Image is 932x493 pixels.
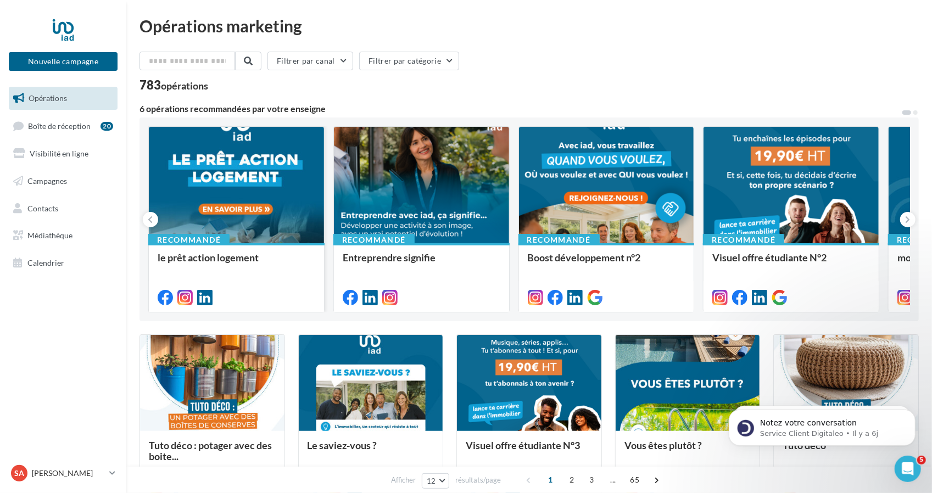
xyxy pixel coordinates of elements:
span: Campagnes [27,176,67,186]
iframe: Intercom notifications message [712,386,932,463]
span: Entreprendre signifie [343,251,436,264]
span: SA [14,468,24,479]
span: Visuel offre étudiante N°2 [712,251,827,264]
iframe: Intercom live chat [895,456,921,482]
button: 12 [422,473,450,489]
span: Contacts [27,203,58,212]
a: Boîte de réception20 [7,114,120,138]
a: Visibilité en ligne [7,142,120,165]
span: Boost développement n°2 [528,251,641,264]
span: ... [604,471,622,489]
span: Visibilité en ligne [30,149,88,158]
span: Le saviez-vous ? [308,439,377,451]
span: Calendrier [27,258,64,267]
a: SA [PERSON_NAME] [9,463,118,484]
span: Vous êtes plutôt ? [624,439,702,451]
button: Filtrer par catégorie [359,52,459,70]
div: Recommandé [703,234,784,246]
a: Calendrier [7,251,120,274]
span: Boîte de réception [28,121,91,130]
div: Recommandé [518,234,600,246]
span: Afficher [391,475,416,485]
a: Campagnes [7,170,120,193]
div: 6 opérations recommandées par votre enseigne [139,104,901,113]
button: Nouvelle campagne [9,52,118,71]
span: Tuto déco : potager avec des boite... [149,439,272,462]
div: Opérations marketing [139,18,919,34]
div: Recommandé [148,234,230,246]
a: Contacts [7,197,120,220]
span: le prêt action logement [158,251,259,264]
span: 65 [626,471,644,489]
button: Filtrer par canal [267,52,353,70]
span: 5 [917,456,926,464]
span: 12 [427,477,436,485]
div: 20 [101,122,113,131]
span: résultats/page [455,475,501,485]
span: 1 [542,471,559,489]
span: 2 [563,471,581,489]
a: Médiathèque [7,224,120,247]
p: [PERSON_NAME] [32,468,105,479]
span: 3 [583,471,600,489]
div: Recommandé [333,234,415,246]
span: Opérations [29,93,67,103]
span: Médiathèque [27,231,72,240]
span: Visuel offre étudiante N°3 [466,439,580,451]
div: 783 [139,79,208,91]
a: Opérations [7,87,120,110]
div: opérations [161,81,208,91]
